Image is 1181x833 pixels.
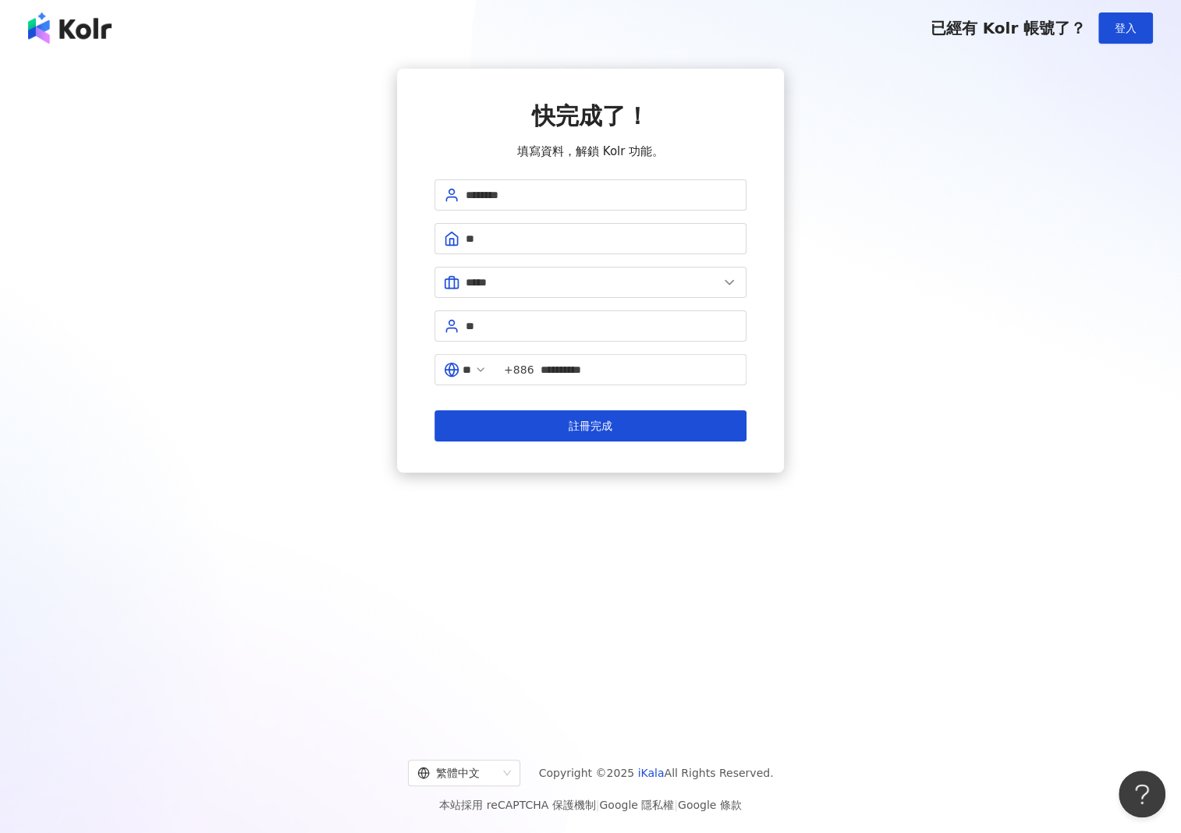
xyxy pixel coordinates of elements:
[1119,771,1165,817] iframe: Help Scout Beacon - Open
[1115,22,1137,34] span: 登入
[569,420,612,432] span: 註冊完成
[28,12,112,44] img: logo
[599,799,674,811] a: Google 隱私權
[930,19,1086,37] span: 已經有 Kolr 帳號了？
[596,799,600,811] span: |
[532,102,649,129] span: 快完成了！
[504,361,534,378] span: +886
[439,796,741,814] span: 本站採用 reCAPTCHA 保護機制
[1098,12,1153,44] button: 登入
[638,767,665,779] a: iKala
[674,799,678,811] span: |
[517,142,664,161] span: 填寫資料，解鎖 Kolr 功能。
[539,764,774,782] span: Copyright © 2025 All Rights Reserved.
[678,799,742,811] a: Google 條款
[434,410,747,441] button: 註冊完成
[417,760,497,785] div: 繁體中文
